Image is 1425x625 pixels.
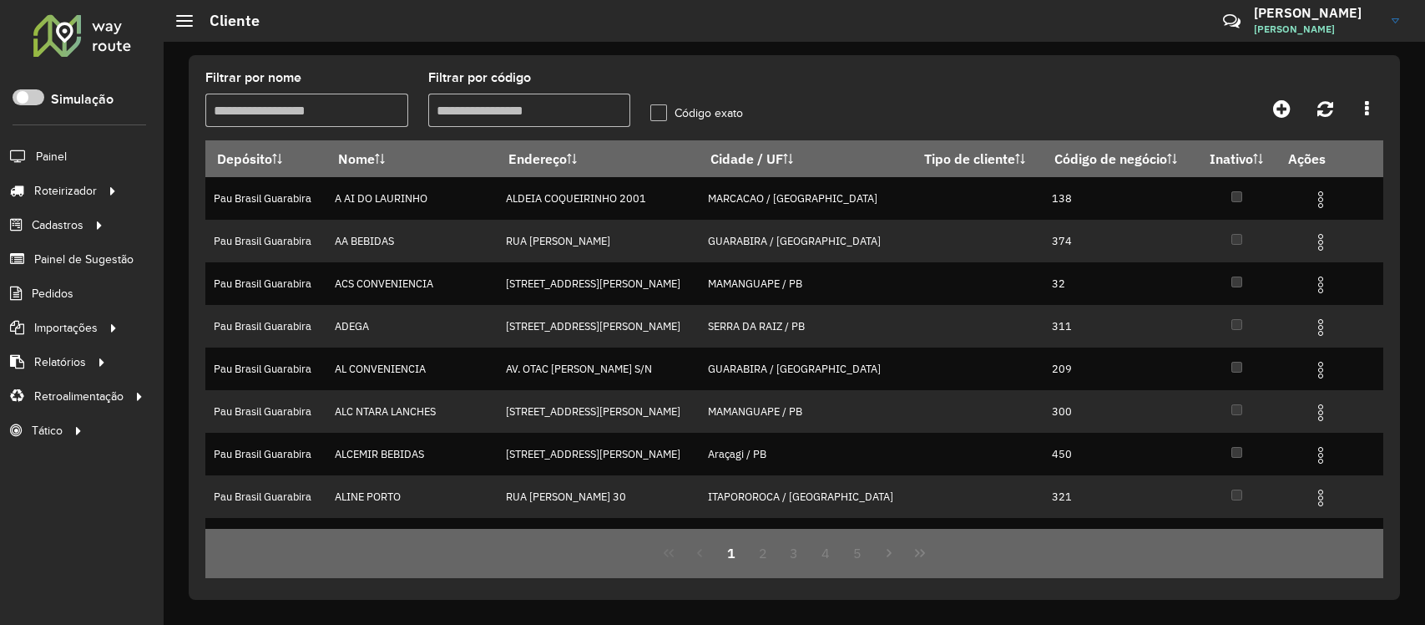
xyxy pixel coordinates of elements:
button: 5 [841,537,873,569]
th: Ações [1277,141,1377,176]
span: Roteirizador [34,182,97,200]
span: Relatórios [34,353,86,371]
td: A AI DO LAURINHO [326,177,497,220]
span: Painel [36,148,67,165]
td: GUARABIRA / [GEOGRAPHIC_DATA] [699,220,912,262]
td: Pau Brasil Guarabira [205,433,326,475]
td: 321 [1043,475,1197,518]
td: Pau Brasil Guarabira [205,475,326,518]
td: SERRA DA RAIZ / PB [699,305,912,348]
th: Nome [326,141,497,177]
th: Depósito [205,141,326,177]
h3: [PERSON_NAME] [1254,5,1379,21]
span: Cadastros [32,216,83,234]
td: 138 [1043,177,1197,220]
td: 117 [1043,518,1197,561]
label: Código exato [650,104,743,122]
td: Pau Brasil Guarabira [205,220,326,262]
td: RUA [PERSON_NAME] [497,220,699,262]
td: [STREET_ADDRESS][PERSON_NAME] [497,262,699,305]
td: 32 [1043,262,1197,305]
button: 4 [810,537,841,569]
h2: Cliente [193,12,260,30]
td: RUA [PERSON_NAME] 30 [497,475,699,518]
td: 209 [1043,348,1197,390]
td: ADEGA [326,305,497,348]
th: Endereço [497,141,699,177]
td: ACS CONVENIENCIA [326,262,497,305]
td: 311 [1043,305,1197,348]
td: [STREET_ADDRESS][PERSON_NAME] [497,305,699,348]
span: [PERSON_NAME] [1254,22,1379,37]
td: 374 [1043,220,1197,262]
span: Pedidos [32,285,73,302]
td: ALCEMIR BEBIDAS [326,433,497,475]
td: 450 [1043,433,1197,475]
td: Pau Brasil Guarabira [205,348,326,390]
span: Retroalimentação [34,388,124,405]
td: Pau Brasil Guarabira [205,262,326,305]
span: Painel de Sugestão [34,251,134,268]
button: 1 [715,537,747,569]
th: Inativo [1196,141,1276,177]
th: Cidade / UF [699,141,912,177]
td: ITAPOROROCA / [GEOGRAPHIC_DATA] [699,475,912,518]
button: 2 [747,537,779,569]
td: ALC NTARA LANCHES [326,390,497,433]
td: GUARABIRA / [GEOGRAPHIC_DATA] [699,348,912,390]
td: MAMANGUAPE / PB [699,518,912,561]
th: Código de negócio [1043,141,1197,177]
td: MAMANGUAPE / PB [699,390,912,433]
label: Filtrar por código [428,68,531,88]
td: 300 [1043,390,1197,433]
td: MAMANGUAPE / PB [699,262,912,305]
td: AA BEBIDAS [326,220,497,262]
td: MARCACAO / [GEOGRAPHIC_DATA] [699,177,912,220]
td: [STREET_ADDRESS][PERSON_NAME] [497,390,699,433]
td: ALDEIA COQUEIRINHO 2001 [497,177,699,220]
span: Tático [32,422,63,440]
td: [PERSON_NAME] conveniencia [326,518,497,561]
td: Pau Brasil Guarabira [205,177,326,220]
span: Importações [34,319,98,337]
td: Pau Brasil Guarabira [205,518,326,561]
td: Pau Brasil Guarabira [205,390,326,433]
td: Pau Brasil Guarabira [205,305,326,348]
td: [STREET_ADDRESS][PERSON_NAME] [497,433,699,475]
button: 3 [779,537,811,569]
button: Last Page [904,537,936,569]
td: AL CONVENIENCIA [326,348,497,390]
td: Araçagi / PB [699,433,912,475]
label: Filtrar por nome [205,68,301,88]
td: [STREET_ADDRESS][PERSON_NAME] [497,518,699,561]
label: Simulação [51,89,114,109]
button: Next Page [873,537,905,569]
td: ALINE PORTO [326,475,497,518]
td: AV. OTAC [PERSON_NAME] S/N [497,348,699,390]
th: Tipo de cliente [912,141,1043,177]
a: Contato Rápido [1214,3,1250,39]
